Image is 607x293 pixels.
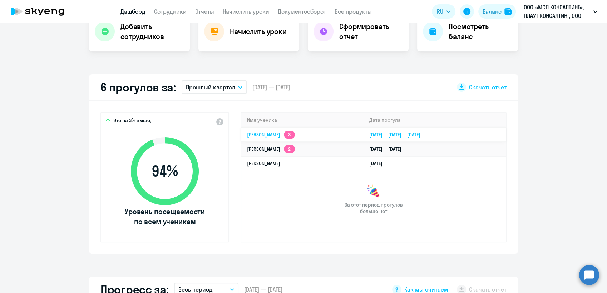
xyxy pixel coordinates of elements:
[478,4,516,19] button: Балансbalance
[364,113,506,128] th: Дата прогула
[432,4,455,19] button: RU
[186,83,235,91] p: Прошлый квартал
[284,145,295,153] app-skyeng-badge: 2
[369,146,407,152] a: [DATE][DATE]
[339,21,403,41] h4: Сформировать отчет
[437,7,443,16] span: RU
[524,3,590,20] p: ООО «МСП КОНСАЛТИНГ», ПЛАУТ КОНСАЛТИНГ, ООО
[120,8,145,15] a: Дашборд
[520,3,601,20] button: ООО «МСП КОНСАЛТИНГ», ПЛАУТ КОНСАЛТИНГ, ООО
[252,83,290,91] span: [DATE] — [DATE]
[241,113,364,128] th: Имя ученика
[223,8,269,15] a: Начислить уроки
[369,160,388,167] a: [DATE]
[120,21,184,41] h4: Добавить сотрудников
[247,160,280,167] a: [PERSON_NAME]
[278,8,326,15] a: Документооборот
[369,131,426,138] a: [DATE][DATE][DATE]
[100,80,176,94] h2: 6 прогулов за:
[124,207,206,227] span: Уровень посещаемости по всем ученикам
[344,202,404,214] span: За этот период прогулов больше нет
[449,21,512,41] h4: Посмотреть баланс
[154,8,187,15] a: Сотрудники
[247,131,295,138] a: [PERSON_NAME]3
[469,83,507,91] span: Скачать отчет
[335,8,372,15] a: Все продукты
[247,146,295,152] a: [PERSON_NAME]2
[182,80,247,94] button: Прошлый квартал
[504,8,512,15] img: balance
[230,26,287,36] h4: Начислить уроки
[366,184,381,199] img: congrats
[124,163,206,180] span: 94 %
[284,131,295,139] app-skyeng-badge: 3
[483,7,502,16] div: Баланс
[195,8,214,15] a: Отчеты
[113,117,151,126] span: Это на 3% выше,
